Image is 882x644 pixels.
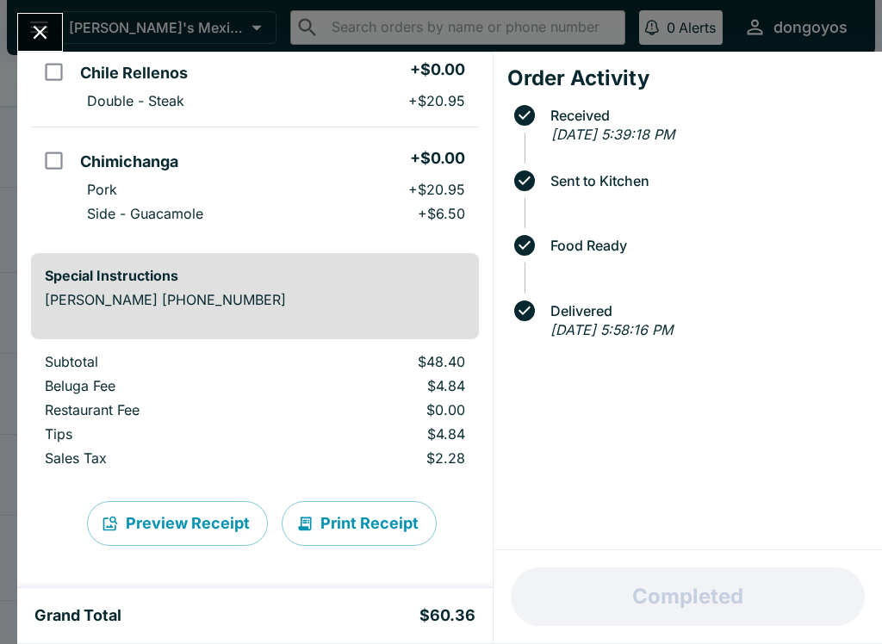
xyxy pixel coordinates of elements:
[31,353,479,474] table: orders table
[295,377,464,394] p: $4.84
[550,321,673,338] em: [DATE] 5:58:16 PM
[408,92,465,109] p: + $20.95
[542,173,868,189] span: Sent to Kitchen
[45,353,268,370] p: Subtotal
[45,401,268,418] p: Restaurant Fee
[87,205,203,222] p: Side - Guacamole
[410,148,465,169] h5: + $0.00
[410,59,465,80] h5: + $0.00
[80,152,178,172] h5: Chimichanga
[551,126,674,143] em: [DATE] 5:39:18 PM
[87,92,184,109] p: Double - Steak
[542,108,868,123] span: Received
[418,205,465,222] p: + $6.50
[18,14,62,51] button: Close
[87,501,268,546] button: Preview Receipt
[408,181,465,198] p: + $20.95
[542,303,868,319] span: Delivered
[542,238,868,253] span: Food Ready
[295,353,464,370] p: $48.40
[45,377,268,394] p: Beluga Fee
[45,291,465,308] p: [PERSON_NAME] [PHONE_NUMBER]
[87,181,117,198] p: Pork
[45,449,268,467] p: Sales Tax
[45,425,268,443] p: Tips
[282,501,437,546] button: Print Receipt
[295,425,464,443] p: $4.84
[295,449,464,467] p: $2.28
[507,65,868,91] h4: Order Activity
[34,605,121,626] h5: Grand Total
[45,267,465,284] h6: Special Instructions
[80,63,188,84] h5: Chile Rellenos
[295,401,464,418] p: $0.00
[419,605,475,626] h5: $60.36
